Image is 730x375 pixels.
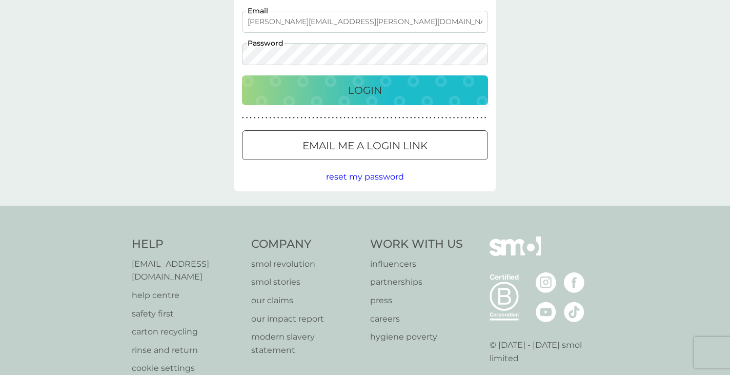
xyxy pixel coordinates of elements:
a: help centre [132,289,241,302]
p: ● [414,115,416,121]
a: our impact report [251,312,360,326]
p: ● [328,115,330,121]
p: ● [383,115,385,121]
span: reset my password [326,172,404,182]
p: ● [332,115,334,121]
a: hygiene poverty [370,330,463,344]
p: ● [371,115,373,121]
p: ● [250,115,252,121]
p: ● [449,115,451,121]
p: ● [402,115,404,121]
a: smol stories [251,275,360,289]
p: ● [461,115,463,121]
p: ● [352,115,354,121]
p: ● [285,115,287,121]
p: ● [289,115,291,121]
p: ● [266,115,268,121]
a: safety first [132,307,241,321]
p: ● [434,115,436,121]
p: ● [261,115,263,121]
p: ● [477,115,479,121]
p: ● [375,115,377,121]
p: ● [355,115,357,121]
h4: Company [251,236,360,252]
a: smol revolution [251,258,360,271]
a: cookie settings [132,362,241,375]
p: ● [281,115,283,121]
p: Email me a login link [302,137,428,154]
img: visit the smol Tiktok page [564,302,584,322]
p: ● [300,115,302,121]
p: ● [457,115,459,121]
p: ● [309,115,311,121]
p: ● [312,115,314,121]
button: Login [242,75,488,105]
p: ● [398,115,400,121]
p: ● [277,115,279,121]
p: ● [305,115,307,121]
p: ● [425,115,428,121]
p: ● [246,115,248,121]
h4: Help [132,236,241,252]
img: smol [490,236,541,271]
p: ● [336,115,338,121]
button: reset my password [326,170,404,184]
p: ● [406,115,408,121]
p: ● [367,115,369,121]
p: ● [453,115,455,121]
p: © [DATE] - [DATE] smol limited [490,339,599,365]
img: visit the smol Youtube page [536,302,556,322]
a: [EMAIL_ADDRESS][DOMAIN_NAME] [132,258,241,284]
p: ● [480,115,482,121]
p: ● [242,115,244,121]
a: modern slavery statement [251,330,360,357]
h4: Work With Us [370,236,463,252]
p: ● [422,115,424,121]
p: ● [430,115,432,121]
a: partnerships [370,275,463,289]
a: careers [370,312,463,326]
p: ● [359,115,361,121]
p: ● [387,115,389,121]
p: ● [258,115,260,121]
p: ● [445,115,448,121]
p: ● [297,115,299,121]
p: ● [324,115,326,121]
a: carton recycling [132,325,241,339]
p: ● [343,115,346,121]
a: press [370,294,463,307]
p: ● [394,115,396,121]
p: ● [410,115,412,121]
p: ● [273,115,275,121]
p: ● [441,115,443,121]
img: visit the smol Facebook page [564,272,584,293]
p: ● [465,115,467,121]
a: rinse and return [132,344,241,357]
p: ● [391,115,393,121]
p: ● [293,115,295,121]
p: ● [473,115,475,121]
p: ● [379,115,381,121]
p: ● [437,115,439,121]
a: our claims [251,294,360,307]
p: ● [363,115,365,121]
img: visit the smol Instagram page [536,272,556,293]
a: influencers [370,258,463,271]
button: Email me a login link [242,130,488,160]
p: ● [469,115,471,121]
p: ● [269,115,271,121]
